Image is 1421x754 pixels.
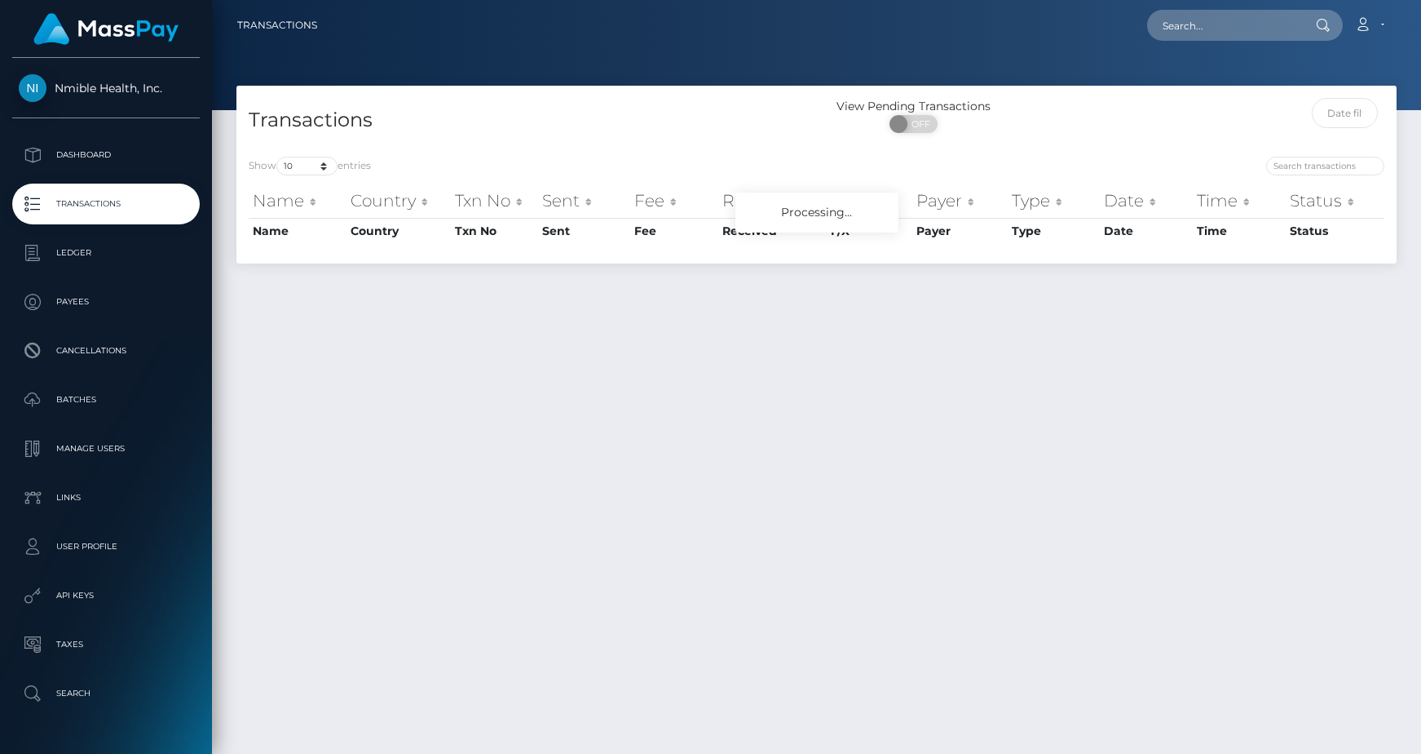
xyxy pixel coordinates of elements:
[19,339,193,363] p: Cancellations
[1312,98,1378,128] input: Date filter
[1008,184,1100,217] th: Type
[12,233,200,273] a: Ledger
[19,583,193,608] p: API Keys
[19,486,193,510] p: Links
[19,388,193,412] p: Batches
[718,184,827,217] th: Received
[12,428,200,469] a: Manage Users
[1193,218,1286,244] th: Time
[1286,218,1384,244] th: Status
[1100,218,1193,244] th: Date
[12,575,200,616] a: API Keys
[630,218,718,244] th: Fee
[1266,157,1384,175] input: Search transactions
[12,135,200,175] a: Dashboard
[1100,184,1193,217] th: Date
[237,8,317,42] a: Transactions
[735,193,898,233] div: Processing...
[827,184,913,217] th: F/X
[346,184,451,217] th: Country
[346,218,451,244] th: Country
[718,218,827,244] th: Received
[538,218,629,244] th: Sent
[12,673,200,714] a: Search
[912,184,1008,217] th: Payer
[276,157,338,175] select: Showentries
[19,241,193,265] p: Ledger
[12,526,200,567] a: User Profile
[19,534,193,559] p: User Profile
[249,157,371,175] label: Show entries
[19,192,193,216] p: Transactions
[249,184,346,217] th: Name
[12,184,200,224] a: Transactions
[19,681,193,706] p: Search
[33,13,179,45] img: MassPay Logo
[12,81,200,95] span: Nmible Health, Inc.
[1147,10,1300,41] input: Search...
[12,379,200,420] a: Batches
[451,184,538,217] th: Txn No
[19,632,193,657] p: Taxes
[12,282,200,322] a: Payees
[538,184,629,217] th: Sent
[898,115,939,133] span: OFF
[1286,184,1384,217] th: Status
[12,477,200,518] a: Links
[12,330,200,371] a: Cancellations
[630,184,718,217] th: Fee
[1193,184,1286,217] th: Time
[249,106,805,135] h4: Transactions
[1008,218,1100,244] th: Type
[19,290,193,314] p: Payees
[912,218,1008,244] th: Payer
[451,218,538,244] th: Txn No
[12,624,200,665] a: Taxes
[249,218,346,244] th: Name
[19,74,46,102] img: Nmible Health, Inc.
[19,437,193,461] p: Manage Users
[19,143,193,167] p: Dashboard
[817,98,1010,115] div: View Pending Transactions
